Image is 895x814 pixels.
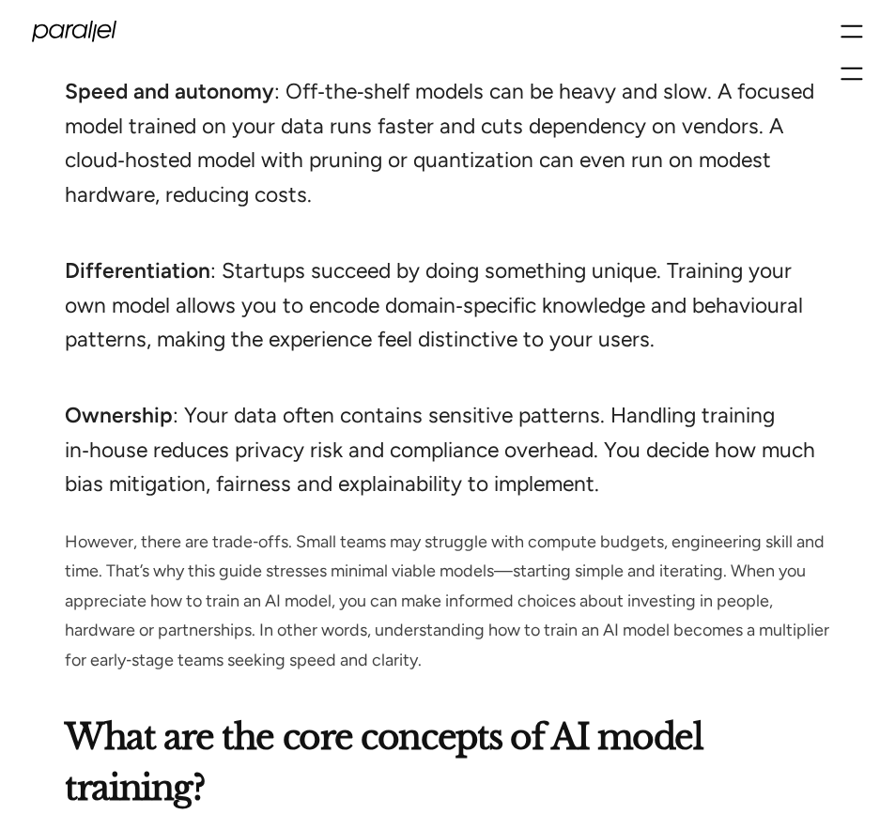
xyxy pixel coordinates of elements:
[65,398,829,501] li: : Your data often contains sensitive patterns. Handling training in‑house reduces privacy risk an...
[841,15,863,48] div: menu
[65,253,829,391] li: : Startups succeed by doing something unique. Training your own model allows you to encode domain...
[65,402,173,428] strong: Ownership
[65,257,210,284] strong: Differentiation
[65,78,274,104] strong: Speed and autonomy
[65,528,829,676] p: However, there are trade‑offs. Small teams may struggle with compute budgets, engineering skill a...
[65,74,829,246] li: : Off‑the‑shelf models can be heavy and slow. A focused model trained on your data runs faster an...
[65,716,702,809] strong: What are the core concepts of AI model training?
[32,21,116,42] a: home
